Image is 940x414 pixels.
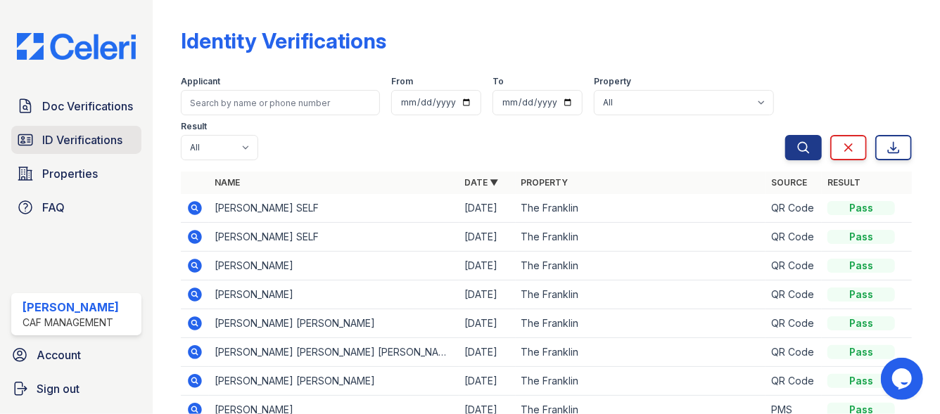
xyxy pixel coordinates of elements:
a: FAQ [11,193,141,221]
a: Date ▼ [465,177,499,188]
a: Properties [11,160,141,188]
a: Doc Verifications [11,92,141,120]
td: [DATE] [459,338,516,367]
a: Result [827,177,860,188]
td: [PERSON_NAME] [209,252,459,280]
div: Identity Verifications [181,28,386,53]
div: Pass [827,345,895,359]
td: [DATE] [459,309,516,338]
td: QR Code [766,280,822,309]
a: Account [6,341,147,369]
td: [DATE] [459,252,516,280]
a: Sign out [6,375,147,403]
img: CE_Logo_Blue-a8612792a0a2168367f1c8372b55b34899dd931a85d93a1a3d3e32e68fde9ad4.png [6,33,147,60]
td: QR Code [766,223,822,252]
td: QR Code [766,367,822,396]
td: The Franklin [516,280,766,309]
a: Source [771,177,807,188]
td: QR Code [766,338,822,367]
td: QR Code [766,252,822,280]
td: [DATE] [459,194,516,223]
td: [DATE] [459,367,516,396]
div: CAF Management [23,316,119,330]
td: [DATE] [459,223,516,252]
td: The Franklin [516,194,766,223]
div: Pass [827,287,895,302]
td: [PERSON_NAME] [209,280,459,309]
td: QR Code [766,194,822,223]
label: Result [181,121,207,132]
td: QR Code [766,309,822,338]
td: [PERSON_NAME] SELF [209,223,459,252]
div: Pass [827,259,895,273]
a: ID Verifications [11,126,141,154]
a: Property [521,177,569,188]
span: FAQ [42,199,65,216]
a: Name [215,177,240,188]
span: Sign out [37,380,80,397]
div: Pass [827,374,895,388]
span: Account [37,347,81,363]
span: ID Verifications [42,131,122,148]
td: [PERSON_NAME] [PERSON_NAME] [209,309,459,338]
td: The Franklin [516,367,766,396]
iframe: chat widget [881,358,926,400]
td: The Franklin [516,338,766,367]
div: [PERSON_NAME] [23,299,119,316]
div: Pass [827,201,895,215]
td: The Franklin [516,252,766,280]
div: Pass [827,316,895,330]
td: [DATE] [459,280,516,309]
td: The Franklin [516,223,766,252]
label: To [493,76,504,87]
td: [PERSON_NAME] SELF [209,194,459,223]
label: From [391,76,413,87]
div: Pass [827,230,895,244]
span: Doc Verifications [42,98,133,115]
span: Properties [42,165,98,182]
td: [PERSON_NAME] [PERSON_NAME] [PERSON_NAME] [209,338,459,367]
label: Property [594,76,631,87]
td: The Franklin [516,309,766,338]
label: Applicant [181,76,220,87]
input: Search by name or phone number [181,90,380,115]
td: [PERSON_NAME] [PERSON_NAME] [209,367,459,396]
